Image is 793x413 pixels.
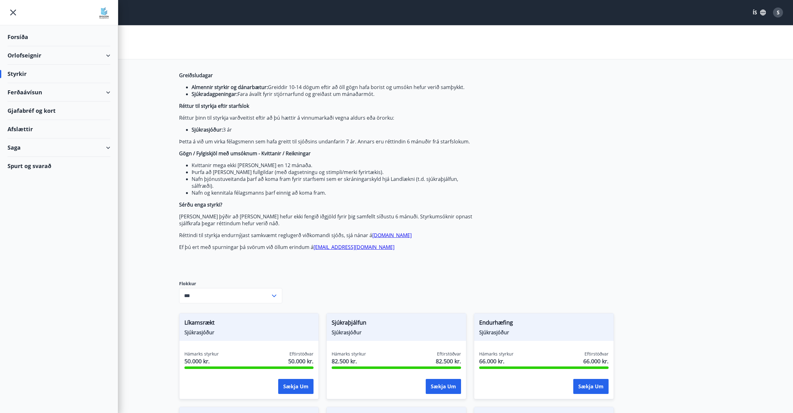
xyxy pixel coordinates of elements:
[98,7,110,19] img: union_logo
[179,201,222,208] strong: Sérðu enga styrki?
[8,7,19,18] button: menu
[8,157,110,175] div: Spurt og svarað
[192,169,474,176] li: Þurfa að [PERSON_NAME] fullgildar (með dagsetningu og stimpli/merki fyrirtækis).
[585,351,609,357] span: Eftirstöðvar
[179,213,474,227] p: [PERSON_NAME] þýðir að [PERSON_NAME] hefur ekki fengið iðgjöld fyrir þig samfellt síðustu 6 mánuð...
[184,357,219,365] span: 50.000 kr.
[479,351,514,357] span: Hámarks styrkur
[332,357,366,365] span: 82.500 kr.
[179,102,249,109] strong: Réttur til styrkja eftir starfslok
[179,114,474,121] p: Réttur þinn til styrkja varðveitist eftir að þú hættir á vinnumarkaði vegna aldurs eða örorku:
[278,379,314,394] button: Sækja um
[192,176,474,189] li: Nafn þjónustuveitanda þarf að koma fram fyrir starfsemi sem er skráningarskyld hjá Landlækni (t.d...
[479,329,609,336] span: Sjúkrasjóður
[184,351,219,357] span: Hámarks styrkur
[8,65,110,83] div: Styrkir
[179,244,474,251] p: Ef þú ert með spurningar þá svörum við öllum erindum á
[332,318,461,329] span: Sjúkraþjálfun
[192,189,474,196] li: Nafn og kennitala félagsmanns þarf einnig að koma fram.
[184,329,314,336] span: Sjúkrasjóður
[573,379,609,394] button: Sækja um
[749,7,769,18] button: ÍS
[372,232,412,239] a: [DOMAIN_NAME]
[8,102,110,120] div: Gjafabréf og kort
[332,329,461,336] span: Sjúkrasjóður
[192,126,474,133] li: 3 ár
[426,379,461,394] button: Sækja um
[8,138,110,157] div: Saga
[289,351,314,357] span: Eftirstöðvar
[8,46,110,65] div: Orlofseignir
[437,351,461,357] span: Eftirstöðvar
[436,357,461,365] span: 82.500 kr.
[770,5,785,20] button: S
[179,150,311,157] strong: Gögn / Fylgiskjöl með umsóknum - Kvittanir / Reikningar
[8,28,110,46] div: Forsíða
[479,357,514,365] span: 66.000 kr.
[192,126,223,133] strong: Sjúkrasjóður:
[192,91,474,97] li: Fara ávallt fyrir stjórnarfund og greiðast um mánaðarmót.
[288,357,314,365] span: 50.000 kr.
[184,318,314,329] span: Líkamsrækt
[314,244,394,251] a: [EMAIL_ADDRESS][DOMAIN_NAME]
[8,83,110,102] div: Ferðaávísun
[192,162,474,169] li: Kvittanir mega ekki [PERSON_NAME] en 12 mánaða.
[192,84,474,91] li: Greiddir 10-14 dögum eftir að öll gögn hafa borist og umsókn hefur verið samþykkt.
[179,72,213,79] strong: Greiðsludagar
[777,9,780,16] span: S
[179,281,282,287] label: Flokkur
[583,357,609,365] span: 66.000 kr.
[332,351,366,357] span: Hámarks styrkur
[192,91,238,97] strong: Sjúkradagpeningar:
[179,138,474,145] p: Þetta á við um virka félagsmenn sem hafa greitt til sjóðsins undanfarin 7 ár. Annars eru réttindi...
[8,120,110,138] div: Afslættir
[479,318,609,329] span: Endurhæfing
[192,84,268,91] strong: Almennir styrkir og dánarbætur:
[179,232,474,239] p: Réttindi til styrkja endurnýjast samkvæmt reglugerð viðkomandi sjóðs, sjá nánar á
